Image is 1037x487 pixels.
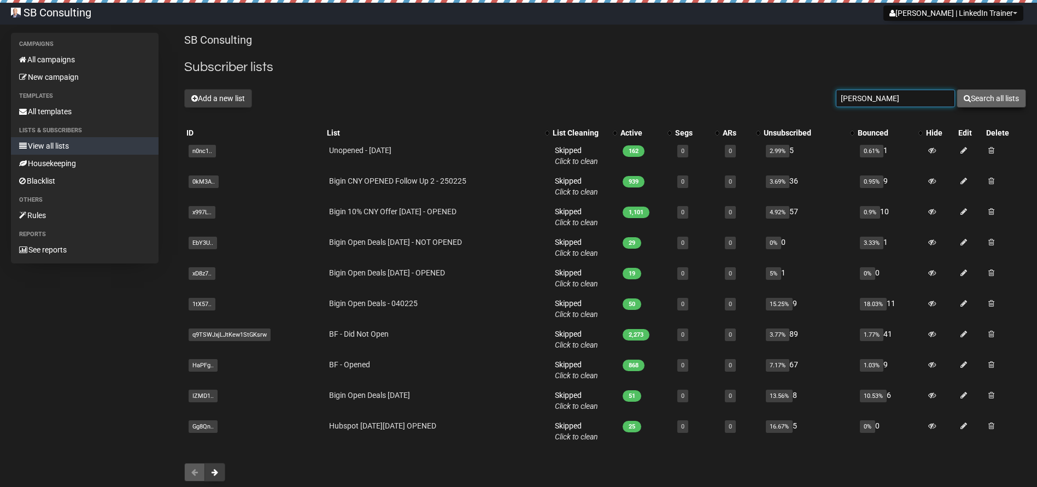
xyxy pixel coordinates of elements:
[623,329,649,341] span: 2,273
[550,125,618,140] th: List Cleaning: No sort applied, activate to apply an ascending sort
[761,232,856,263] td: 0
[729,423,732,430] a: 0
[555,268,598,288] span: Skipped
[189,420,218,433] span: Gg8Qn..
[329,391,410,400] a: Bigin Open Deals [DATE]
[623,268,641,279] span: 19
[766,267,781,280] span: 5%
[860,420,875,433] span: 0%
[11,172,159,190] a: Blacklist
[761,385,856,416] td: 8
[681,423,684,430] a: 0
[555,187,598,196] a: Click to clean
[720,125,762,140] th: ARs: No sort applied, activate to apply an ascending sort
[184,57,1026,77] h2: Subscriber lists
[11,90,159,103] li: Templates
[555,279,598,288] a: Click to clean
[555,330,598,349] span: Skipped
[11,207,159,224] a: Rules
[329,360,370,369] a: BF - Opened
[883,5,1023,21] button: [PERSON_NAME] | LinkedIn Trainer
[189,145,216,157] span: n0nc1..
[856,355,924,385] td: 9
[766,328,789,341] span: 3.77%
[675,127,710,138] div: Segs
[681,178,684,185] a: 0
[189,267,215,280] span: xD8z7..
[189,359,218,372] span: HaPFg..
[761,294,856,324] td: 9
[723,127,751,138] div: ARs
[618,125,673,140] th: Active: No sort applied, activate to apply an ascending sort
[681,148,684,155] a: 0
[856,324,924,355] td: 41
[729,178,732,185] a: 0
[555,310,598,319] a: Click to clean
[729,331,732,338] a: 0
[555,360,598,380] span: Skipped
[329,330,389,338] a: BF - Did Not Open
[766,390,793,402] span: 13.56%
[189,175,219,188] span: 0kM3A..
[729,148,732,155] a: 0
[856,171,924,202] td: 9
[766,420,793,433] span: 16.67%
[729,392,732,400] a: 0
[958,127,982,138] div: Edit
[189,298,215,310] span: 1tX57..
[984,125,1026,140] th: Delete: No sort applied, sorting is disabled
[555,421,598,441] span: Skipped
[681,331,684,338] a: 0
[856,294,924,324] td: 11
[329,146,391,155] a: Unopened - [DATE]
[860,206,880,219] span: 0.9%
[681,270,684,277] a: 0
[189,206,215,219] span: x997L..
[623,207,649,218] span: 1,101
[681,301,684,308] a: 0
[620,127,662,138] div: Active
[553,127,607,138] div: List Cleaning
[329,238,462,247] a: Bigin Open Deals [DATE] - NOT OPENED
[329,299,418,308] a: Bigin Open Deals - 040225
[766,359,789,372] span: 7.17%
[555,207,598,227] span: Skipped
[623,360,645,371] span: 868
[856,416,924,447] td: 0
[11,155,159,172] a: Housekeeping
[555,157,598,166] a: Click to clean
[555,218,598,227] a: Click to clean
[623,176,645,187] span: 939
[11,8,21,17] img: 8545d745801816df4cd058f30946f4ea
[555,146,598,166] span: Skipped
[761,416,856,447] td: 5
[327,127,540,138] div: List
[761,171,856,202] td: 36
[623,390,641,402] span: 51
[11,228,159,241] li: Reports
[860,359,883,372] span: 1.03%
[858,127,913,138] div: Bounced
[729,270,732,277] a: 0
[555,238,598,257] span: Skipped
[856,232,924,263] td: 1
[189,390,218,402] span: IZMD1..
[184,33,1026,48] p: SB Consulting
[555,432,598,441] a: Click to clean
[329,268,445,277] a: Bigin Open Deals [DATE] - OPENED
[555,177,598,196] span: Skipped
[11,103,159,120] a: All templates
[186,127,323,138] div: ID
[986,127,1024,138] div: Delete
[766,145,789,157] span: 2.99%
[860,145,883,157] span: 0.61%
[325,125,550,140] th: List: No sort applied, activate to apply an ascending sort
[926,127,954,138] div: Hide
[860,267,875,280] span: 0%
[860,298,887,310] span: 18.03%
[681,209,684,216] a: 0
[956,125,984,140] th: Edit: No sort applied, sorting is disabled
[555,391,598,410] span: Skipped
[761,263,856,294] td: 1
[860,175,883,188] span: 0.95%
